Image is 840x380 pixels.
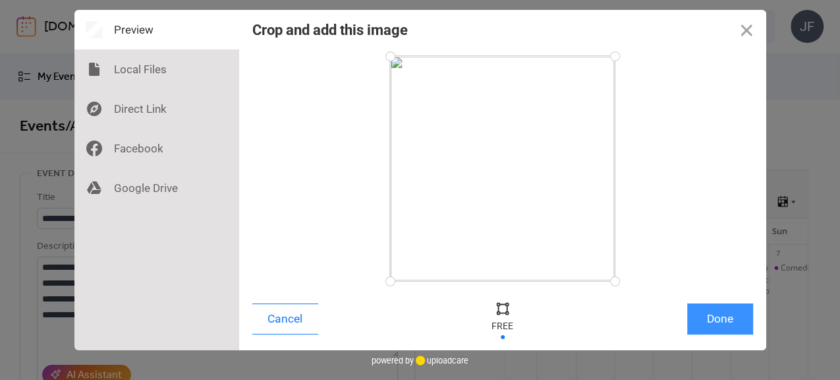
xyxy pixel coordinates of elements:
[252,22,408,38] div: Crop and add this image
[372,350,468,370] div: powered by
[74,168,239,208] div: Google Drive
[414,356,468,365] a: uploadcare
[74,49,239,89] div: Local Files
[727,10,766,49] button: Close
[687,303,753,334] button: Done
[74,129,239,168] div: Facebook
[74,10,239,49] div: Preview
[74,89,239,129] div: Direct Link
[252,303,318,334] button: Cancel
